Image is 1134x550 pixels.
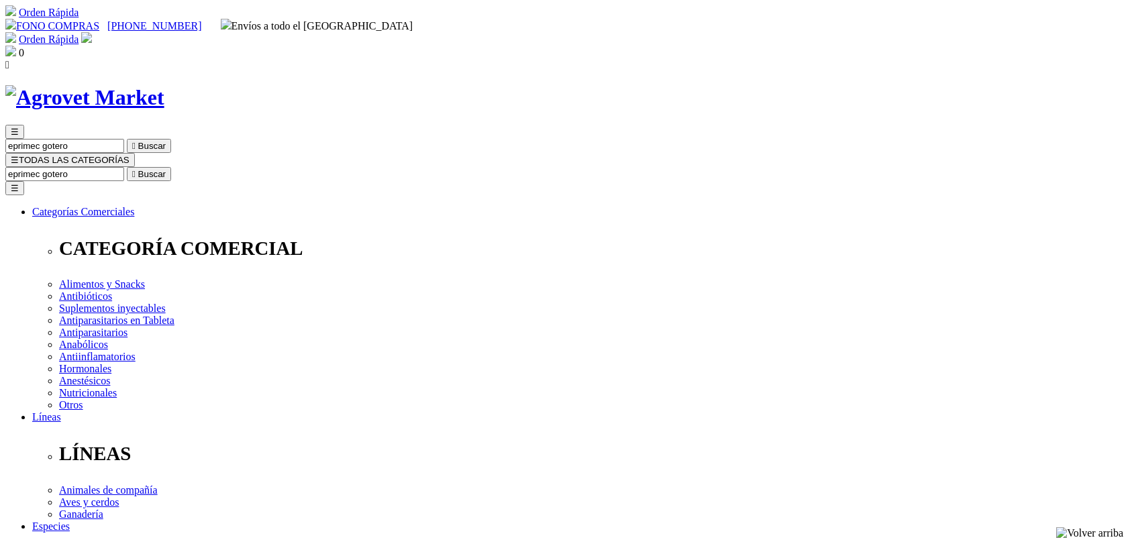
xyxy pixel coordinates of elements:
[59,237,1129,260] p: CATEGORÍA COMERCIAL
[5,20,99,32] a: FONO COMPRAS
[81,32,92,43] img: user.svg
[138,169,166,179] span: Buscar
[107,20,201,32] a: [PHONE_NUMBER]
[132,169,136,179] i: 
[127,139,171,153] button:  Buscar
[132,141,136,151] i: 
[59,302,166,314] a: Suplementos inyectables
[5,125,24,139] button: ☰
[5,181,24,195] button: ☰
[59,496,119,508] a: Aves y cerdos
[5,153,135,167] button: ☰TODAS LAS CATEGORÍAS
[19,34,79,45] a: Orden Rápida
[59,290,112,302] a: Antibióticos
[5,32,16,43] img: shopping-cart.svg
[138,141,166,151] span: Buscar
[59,375,110,386] a: Anestésicos
[59,351,136,362] a: Antiinflamatorios
[81,34,92,45] a: Acceda a su cuenta de cliente
[221,19,231,30] img: delivery-truck.svg
[59,484,158,496] a: Animales de compañía
[11,155,19,165] span: ☰
[19,7,79,18] a: Orden Rápida
[59,315,174,326] a: Antiparasitarios en Tableta
[5,5,16,16] img: shopping-cart.svg
[59,508,103,520] a: Ganadería
[5,85,164,110] img: Agrovet Market
[59,387,117,398] a: Nutricionales
[127,167,171,181] button:  Buscar
[59,339,108,350] a: Anabólicos
[59,278,145,290] a: Alimentos y Snacks
[32,520,70,532] a: Especies
[221,20,413,32] span: Envíos a todo el [GEOGRAPHIC_DATA]
[11,127,19,137] span: ☰
[5,167,124,181] input: Buscar
[5,139,124,153] input: Buscar
[5,19,16,30] img: phone.svg
[32,411,61,423] a: Líneas
[5,46,16,56] img: shopping-bag.svg
[19,47,24,58] span: 0
[5,59,9,70] i: 
[59,363,111,374] a: Hormonales
[1056,527,1123,539] img: Volver arriba
[59,443,1129,465] p: LÍNEAS
[32,206,134,217] a: Categorías Comerciales
[59,327,127,338] a: Antiparasitarios
[59,399,83,410] a: Otros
